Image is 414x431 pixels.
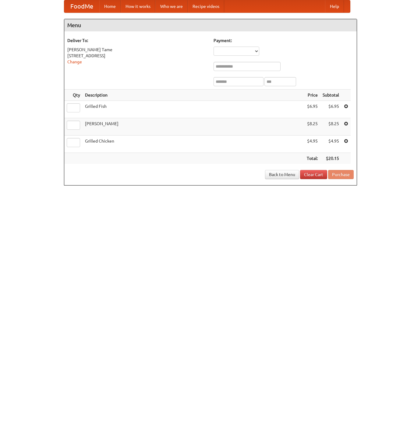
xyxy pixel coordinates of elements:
[67,59,82,64] a: Change
[155,0,188,12] a: Who we are
[304,101,320,118] td: $6.95
[325,0,344,12] a: Help
[304,90,320,101] th: Price
[83,118,304,136] td: [PERSON_NAME]
[320,153,341,164] th: $20.15
[83,90,304,101] th: Description
[320,90,341,101] th: Subtotal
[328,170,354,179] button: Purchase
[83,101,304,118] td: Grilled Fish
[67,53,207,59] div: [STREET_ADDRESS]
[214,37,354,44] h5: Payment:
[121,0,155,12] a: How it works
[304,136,320,153] td: $4.95
[67,47,207,53] div: [PERSON_NAME] Tame
[99,0,121,12] a: Home
[64,0,99,12] a: FoodMe
[265,170,299,179] a: Back to Menu
[304,118,320,136] td: $8.25
[300,170,327,179] a: Clear Cart
[64,90,83,101] th: Qty
[304,153,320,164] th: Total:
[83,136,304,153] td: Grilled Chicken
[67,37,207,44] h5: Deliver To:
[320,136,341,153] td: $4.95
[320,118,341,136] td: $8.25
[320,101,341,118] td: $6.95
[64,19,357,31] h4: Menu
[188,0,224,12] a: Recipe videos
